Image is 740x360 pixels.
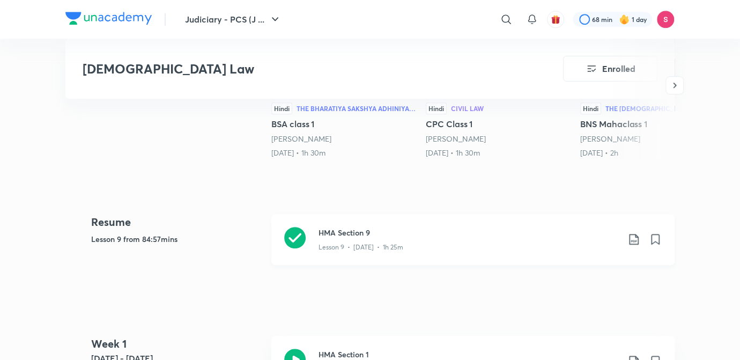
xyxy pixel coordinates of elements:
h3: [DEMOGRAPHIC_DATA] Law [83,61,502,77]
h3: HMA Section 9 [319,227,619,238]
img: Sandeep Kumar [656,10,675,28]
div: 1st Jul • 1h 30m [426,148,572,158]
div: Hindi [580,102,601,114]
p: Lesson 9 • [DATE] • 1h 25m [319,243,403,252]
h5: Lesson 9 from 84:57mins [91,233,263,245]
div: Hindi [271,102,292,114]
div: Faizan Khan [580,134,726,144]
div: 7th Jul • 2h [580,148,726,158]
h4: Resume [91,214,263,230]
h5: CPC Class 1 [426,117,572,130]
a: Company Logo [65,12,152,27]
button: avatar [547,11,564,28]
h5: BSA class 1 [271,117,417,130]
div: The Bharatiya Sakshya Adhiniyam (BSA) 2023 [297,105,417,112]
h5: BNS Mahaclass 1 [580,117,726,130]
div: Hindi [426,102,447,114]
a: [PERSON_NAME] [426,134,486,144]
button: Enrolled [563,56,657,82]
div: Faizan Khan [426,134,572,144]
div: 20th Jun • 1h 30m [271,148,417,158]
div: Civil Law [451,105,484,112]
img: Company Logo [65,12,152,25]
a: [PERSON_NAME] [271,134,331,144]
div: The [DEMOGRAPHIC_DATA][PERSON_NAME] (BNS), 2023 [605,105,726,112]
a: HMA Section 9Lesson 9 • [DATE] • 1h 25m [271,214,675,278]
button: Judiciary - PCS (J ... [179,9,288,30]
a: [PERSON_NAME] [580,134,640,144]
img: avatar [551,14,560,24]
h3: HMA Section 1 [319,349,619,360]
div: Faizan Khan [271,134,417,144]
img: streak [619,14,630,25]
h4: Week 1 [91,336,263,352]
